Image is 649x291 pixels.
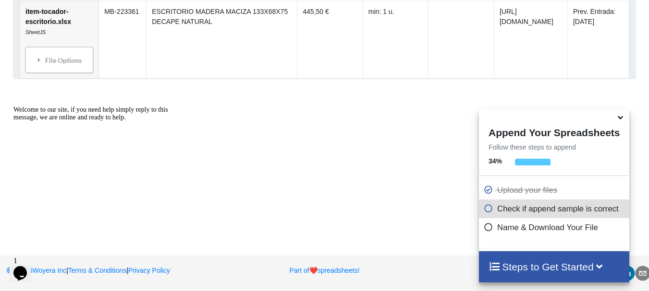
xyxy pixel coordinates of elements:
[289,267,359,274] a: Part ofheartspreadsheets!
[6,267,67,274] a: 2025Woyera Inc
[20,1,98,78] td: item-tocador-escritorio.xlsx
[484,184,627,196] p: Upload your files
[309,267,318,274] span: heart
[489,157,502,165] b: 34 %
[98,1,146,78] td: MB-223361
[489,261,620,273] h4: Steps to Get Started
[128,267,170,274] a: Privacy Policy
[25,29,46,35] i: SheetJS
[10,253,40,281] iframe: chat widget
[4,4,177,19] div: Welcome to our site, if you need help simply reply to this message, we are online and ready to help.
[297,1,363,78] td: 445,50 €
[479,142,629,152] p: Follow these steps to append
[4,4,159,19] span: Welcome to our site, if you need help simply reply to this message, we are online and ready to help.
[484,221,627,233] p: Name & Download Your File
[28,50,90,70] div: File Options
[479,124,629,139] h4: Append Your Spreadsheets
[146,1,297,78] td: ESCRITORIO MADERA MACIZA 133X68X75 DECAPE NATURAL
[68,267,126,274] a: Terms & Conditions
[10,102,183,248] iframe: chat widget
[363,1,429,78] td: min: 1 u.
[6,266,212,275] p: | |
[484,203,627,215] p: Check if append sample is correct
[494,1,567,78] td: [URL][DOMAIN_NAME]
[567,1,629,78] td: Prev. Entrada: [DATE]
